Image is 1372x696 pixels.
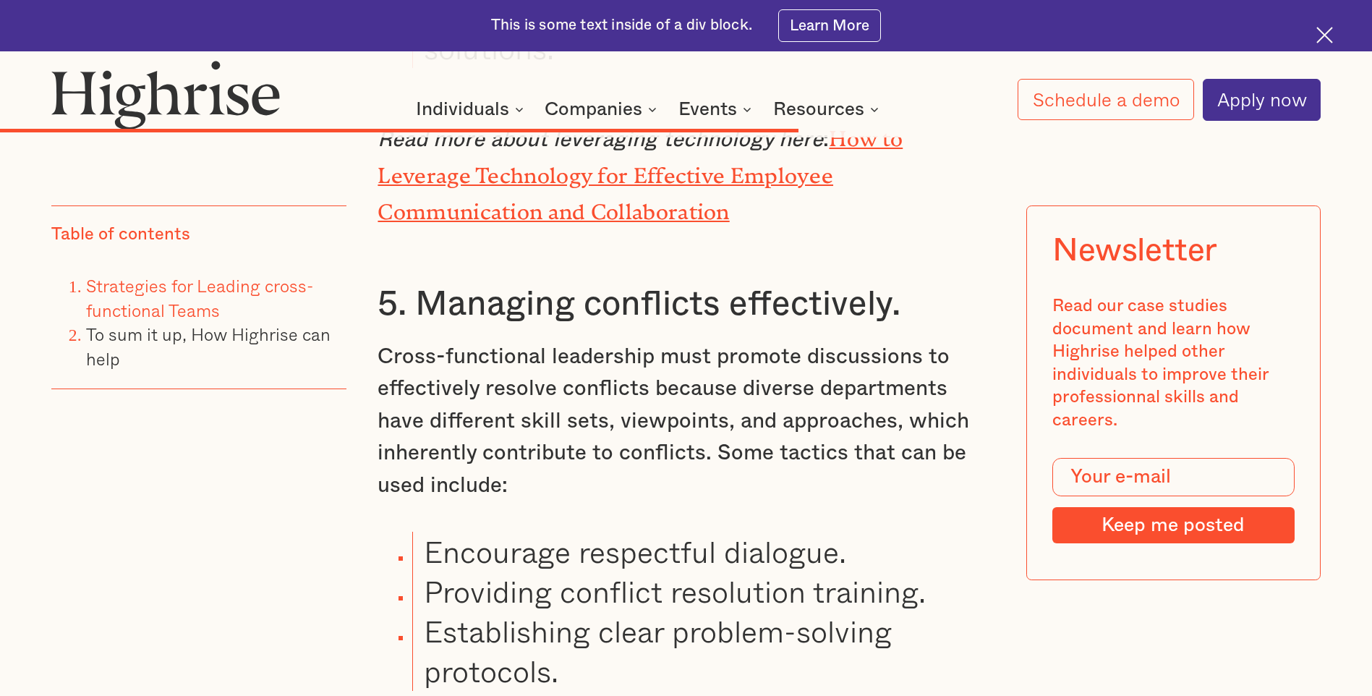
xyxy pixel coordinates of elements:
[51,60,281,130] img: Highrise logo
[378,127,903,213] a: How to Leverage Technology for Effective Employee Communication and Collaboration
[86,321,331,372] a: To sum it up, How Highrise can help
[51,224,190,247] div: Table of contents
[1203,79,1321,121] a: Apply now
[678,101,756,118] div: Events
[378,283,994,326] h3: 5. Managing conflicts effectively.
[778,9,882,42] a: Learn More
[412,611,994,691] li: Establishing clear problem-solving protocols.
[416,101,509,118] div: Individuals
[1052,458,1294,496] input: Your e-mail
[412,532,994,572] li: Encourage respectful dialogue.
[378,129,823,150] em: Read more about leveraging technology here
[491,15,752,35] div: This is some text inside of a div block.
[1052,458,1294,543] form: Modal Form
[545,101,661,118] div: Companies
[678,101,737,118] div: Events
[1052,295,1294,432] div: Read our case studies document and learn how Highrise helped other individuals to improve their p...
[1018,79,1193,120] a: Schedule a demo
[1052,232,1217,270] div: Newsletter
[412,572,994,611] li: Providing conflict resolution training.
[773,101,883,118] div: Resources
[773,101,864,118] div: Resources
[1316,27,1333,43] img: Cross icon
[545,101,642,118] div: Companies
[86,272,313,323] a: Strategies for Leading cross-functional Teams
[1052,507,1294,543] input: Keep me posted
[378,119,994,229] p: :
[416,101,528,118] div: Individuals
[378,341,994,501] p: Cross-functional leadership must promote discussions to effectively resolve conflicts because div...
